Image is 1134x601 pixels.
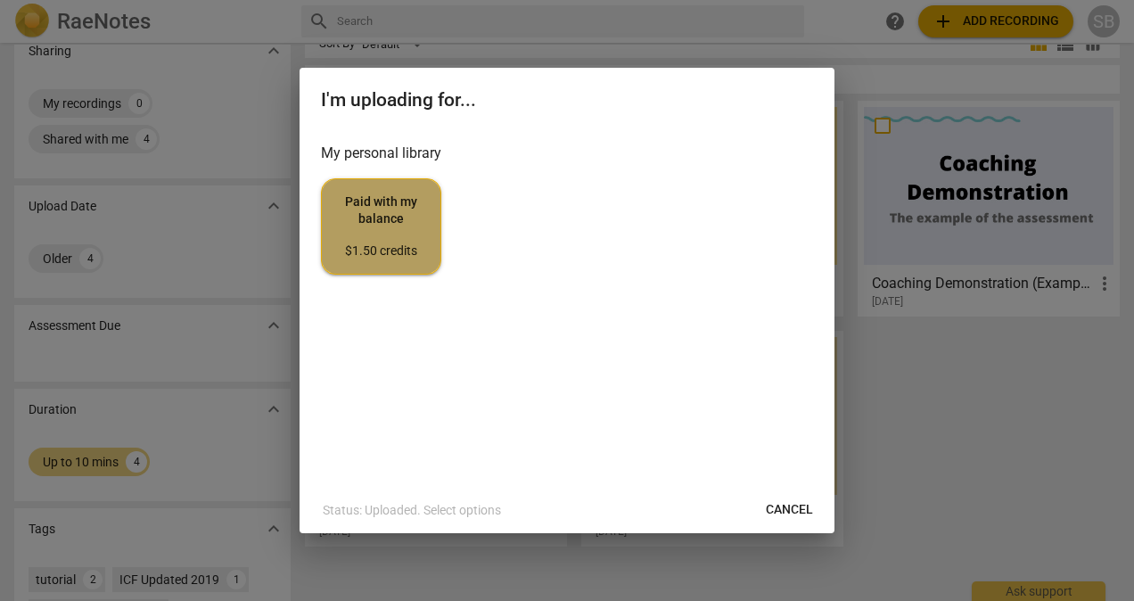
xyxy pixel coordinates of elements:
[323,501,501,520] p: Status: Uploaded. Select options
[752,494,827,526] button: Cancel
[321,143,813,164] h3: My personal library
[321,89,813,111] h2: I'm uploading for...
[336,243,426,260] div: $1.50 credits
[766,501,813,519] span: Cancel
[321,178,441,275] button: Paid with my balance$1.50 credits
[336,193,426,260] span: Paid with my balance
